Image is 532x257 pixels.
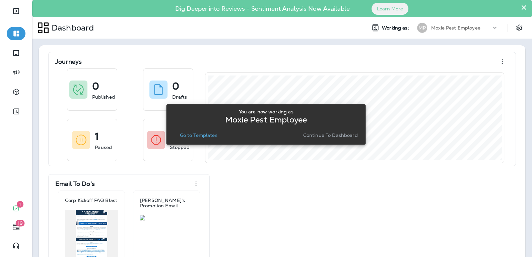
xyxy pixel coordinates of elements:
[17,201,23,208] span: 1
[417,23,427,33] div: MP
[303,133,358,138] p: Continue to Dashboard
[16,220,25,226] span: 19
[7,4,25,18] button: Expand Sidebar
[372,3,408,15] button: Learn More
[156,8,369,10] p: Dig Deeper into Reviews - Sentiment Analysis Now Available
[140,215,193,220] img: b80b2ffc-ea36-481c-a4bc-685b538d17bc.jpg
[49,23,94,33] p: Dashboard
[301,131,360,140] button: Continue to Dashboard
[431,25,480,31] p: Moxie Pest Employee
[177,131,220,140] button: Go to Templates
[7,220,25,234] button: 19
[521,2,527,13] button: Close
[95,133,99,140] p: 1
[92,94,115,100] p: Published
[7,202,25,215] button: 1
[180,133,217,138] p: Go to Templates
[65,198,117,203] p: Corp Kickoff FAQ Blast
[382,25,410,31] span: Working as:
[225,117,307,122] p: Moxie Pest Employee
[55,58,82,65] p: Journeys
[92,83,99,90] p: 0
[239,109,293,114] p: You are now working as
[55,181,95,187] p: Email To Do's
[513,22,525,34] button: Settings
[95,144,112,151] p: Paused
[140,198,193,208] p: [PERSON_NAME]'s Promotion Email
